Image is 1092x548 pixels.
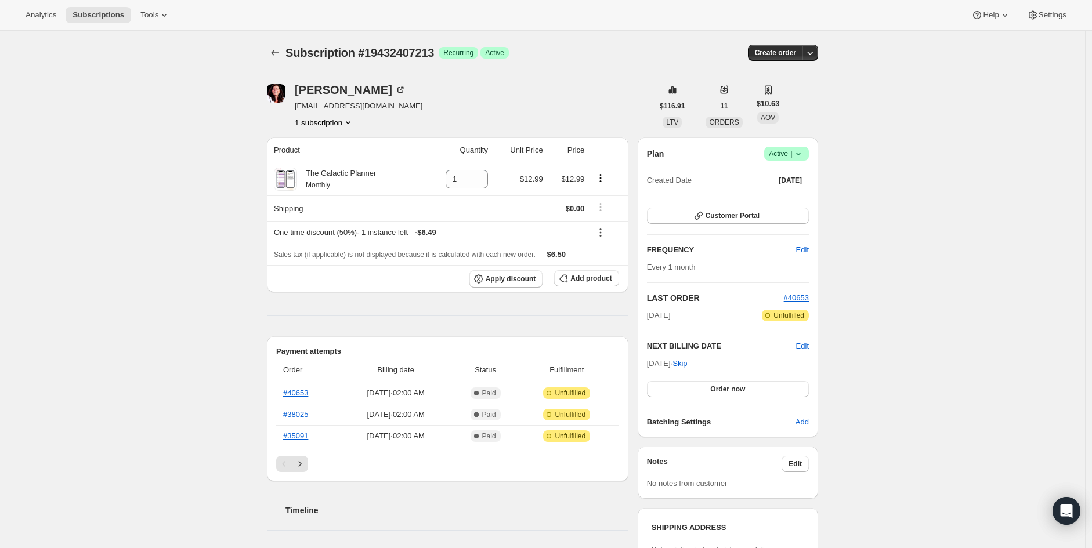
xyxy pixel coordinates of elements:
[647,416,796,428] h6: Batching Settings
[769,148,804,159] span: Active
[757,98,780,110] span: $10.63
[267,195,423,221] th: Shipping
[1039,10,1066,20] span: Settings
[647,359,688,368] span: [DATE] ·
[295,117,354,128] button: Product actions
[19,7,63,23] button: Analytics
[591,172,610,184] button: Product actions
[443,48,473,57] span: Recurring
[652,522,804,534] h3: SHIPPING ADDRESS
[647,310,671,321] span: [DATE]
[276,357,339,383] th: Order
[796,416,809,428] span: Add
[295,84,406,96] div: [PERSON_NAME]
[789,241,816,259] button: Edit
[755,48,796,57] span: Create order
[26,10,56,20] span: Analytics
[647,244,796,256] h2: FREQUENCY
[710,384,745,394] span: Order now
[562,175,585,183] span: $12.99
[415,227,436,238] span: - $6.49
[292,456,308,472] button: Next
[647,340,796,352] h2: NEXT BILLING DATE
[276,346,619,357] h2: Payment attempts
[983,10,999,20] span: Help
[491,137,547,163] th: Unit Price
[342,387,449,399] span: [DATE] · 02:00 AM
[647,175,692,186] span: Created Date
[482,431,496,441] span: Paid
[773,311,804,320] span: Unfulfilled
[666,118,678,126] span: LTV
[342,430,449,442] span: [DATE] · 02:00 AM
[283,389,308,397] a: #40653
[275,168,295,191] img: product img
[666,354,694,373] button: Skip
[456,364,515,376] span: Status
[66,7,131,23] button: Subscriptions
[306,181,330,189] small: Monthly
[547,137,588,163] th: Price
[653,98,692,114] button: $116.91
[748,45,803,61] button: Create order
[520,175,543,183] span: $12.99
[779,176,802,185] span: [DATE]
[555,431,585,441] span: Unfulfilled
[267,84,285,103] span: null Reece
[784,292,809,304] button: #40653
[522,364,612,376] span: Fulfillment
[706,211,760,220] span: Customer Portal
[295,100,422,112] span: [EMAIL_ADDRESS][DOMAIN_NAME]
[647,263,696,271] span: Every 1 month
[140,10,158,20] span: Tools
[554,270,619,286] button: Add product
[782,456,809,472] button: Edit
[276,456,619,472] nav: Pagination
[555,410,585,419] span: Unfulfilled
[485,48,504,57] span: Active
[796,340,809,352] button: Edit
[267,137,423,163] th: Product
[791,149,793,158] span: |
[482,389,496,398] span: Paid
[647,292,784,304] h2: LAST ORDER
[1053,497,1080,525] div: Open Intercom Messenger
[482,410,496,419] span: Paid
[133,7,177,23] button: Tools
[784,293,809,302] a: #40653
[761,114,775,122] span: AOV
[283,410,308,419] a: #38025
[486,274,536,284] span: Apply discount
[660,101,685,111] span: $116.91
[547,250,566,259] span: $6.50
[1020,7,1073,23] button: Settings
[789,459,802,469] span: Edit
[591,201,610,213] button: Shipping actions
[423,137,491,163] th: Quantity
[720,101,728,111] span: 11
[796,244,809,256] span: Edit
[274,251,536,259] span: Sales tax (if applicable) is not displayed because it is calculated with each new order.
[566,204,585,213] span: $0.00
[267,45,283,61] button: Subscriptions
[647,456,782,472] h3: Notes
[342,409,449,420] span: [DATE] · 02:00 AM
[285,505,628,516] h2: Timeline
[647,208,809,224] button: Customer Portal
[789,413,816,431] button: Add
[647,381,809,397] button: Order now
[283,431,308,440] a: #35091
[297,168,376,191] div: The Galactic Planner
[469,270,543,288] button: Apply discount
[285,46,434,59] span: Subscription #19432407213
[647,148,664,159] h2: Plan
[647,479,728,488] span: No notes from customer
[672,358,687,369] span: Skip
[274,227,584,238] div: One time discount (50%) - 1 instance left
[555,389,585,398] span: Unfulfilled
[709,118,739,126] span: ORDERS
[964,7,1017,23] button: Help
[772,172,809,188] button: [DATE]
